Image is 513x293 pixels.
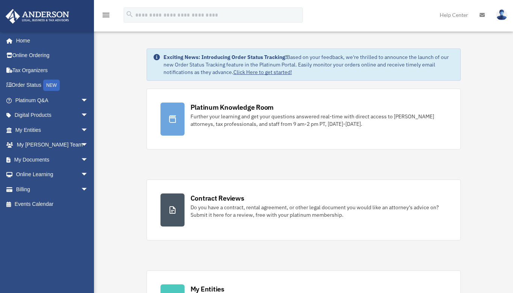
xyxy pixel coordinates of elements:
[5,137,100,153] a: My [PERSON_NAME] Teamarrow_drop_down
[5,167,100,182] a: Online Learningarrow_drop_down
[147,180,461,240] a: Contract Reviews Do you have a contract, rental agreement, or other legal document you would like...
[5,152,100,167] a: My Documentsarrow_drop_down
[191,113,447,128] div: Further your learning and get your questions answered real-time with direct access to [PERSON_NAM...
[5,48,100,63] a: Online Ordering
[191,204,447,219] div: Do you have a contract, rental agreement, or other legal document you would like an attorney's ad...
[81,137,96,153] span: arrow_drop_down
[101,13,110,20] a: menu
[163,54,287,60] strong: Exciting News: Introducing Order Status Tracking!
[43,80,60,91] div: NEW
[496,9,507,20] img: User Pic
[81,122,96,138] span: arrow_drop_down
[81,182,96,197] span: arrow_drop_down
[5,122,100,137] a: My Entitiesarrow_drop_down
[5,197,100,212] a: Events Calendar
[191,193,244,203] div: Contract Reviews
[81,93,96,108] span: arrow_drop_down
[5,33,96,48] a: Home
[81,152,96,168] span: arrow_drop_down
[5,63,100,78] a: Tax Organizers
[5,78,100,93] a: Order StatusNEW
[81,167,96,183] span: arrow_drop_down
[101,11,110,20] i: menu
[3,9,71,24] img: Anderson Advisors Platinum Portal
[147,89,461,150] a: Platinum Knowledge Room Further your learning and get your questions answered real-time with dire...
[233,69,292,76] a: Click Here to get started!
[5,108,100,123] a: Digital Productsarrow_drop_down
[163,53,454,76] div: Based on your feedback, we're thrilled to announce the launch of our new Order Status Tracking fe...
[126,10,134,18] i: search
[5,182,100,197] a: Billingarrow_drop_down
[5,93,100,108] a: Platinum Q&Aarrow_drop_down
[81,108,96,123] span: arrow_drop_down
[191,103,274,112] div: Platinum Knowledge Room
